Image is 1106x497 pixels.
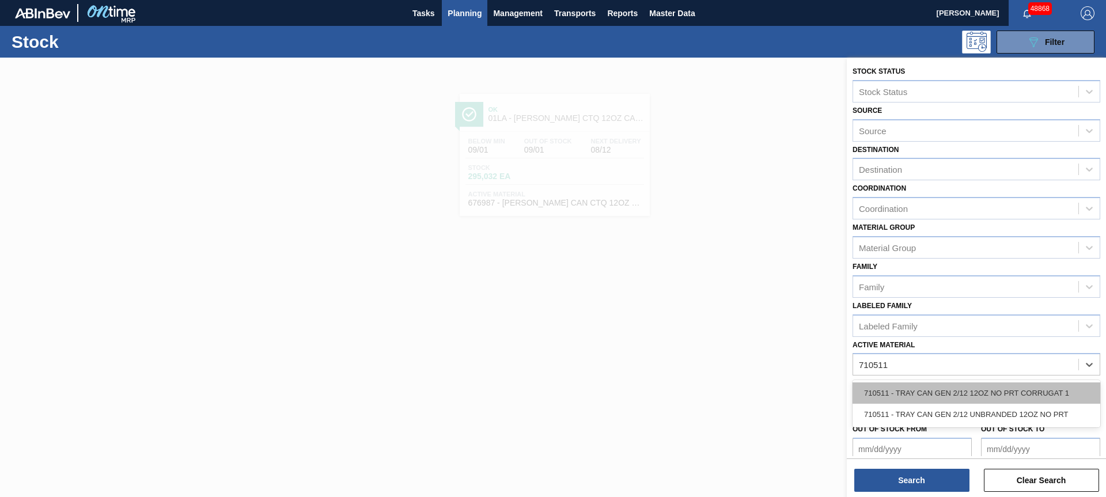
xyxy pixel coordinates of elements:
div: Destination [859,165,902,174]
span: Tasks [411,6,436,20]
div: Family [859,282,884,291]
label: Stock Status [853,67,905,75]
span: Master Data [649,6,695,20]
div: 710511 - TRAY CAN GEN 2/12 12OZ NO PRT CORRUGAT 1 [853,382,1100,404]
label: Family [853,263,877,271]
img: Logout [1081,6,1094,20]
span: Filter [1045,37,1065,47]
div: Source [859,126,887,135]
label: Destination [853,146,899,154]
div: 710511 - TRAY CAN GEN 2/12 UNBRANDED 12OZ NO PRT [853,404,1100,425]
div: Programming: no user selected [962,31,991,54]
label: Coordination [853,184,906,192]
label: Out of Stock from [853,425,927,433]
label: Source [853,107,882,115]
input: mm/dd/yyyy [853,438,972,461]
span: Management [493,6,543,20]
label: Material Group [853,223,915,232]
div: Material Group [859,242,916,252]
label: Labeled Family [853,302,912,310]
div: Labeled Family [859,321,918,331]
input: mm/dd/yyyy [981,438,1100,461]
div: Stock Status [859,86,907,96]
span: Reports [607,6,638,20]
span: Planning [448,6,482,20]
span: 48868 [1028,2,1052,15]
span: Transports [554,6,596,20]
div: Coordination [859,204,908,214]
button: Notifications [1009,5,1046,21]
img: TNhmsLtSVTkK8tSr43FrP2fwEKptu5GPRR3wAAAABJRU5ErkJggg== [15,8,70,18]
label: Active Material [853,341,915,349]
h1: Stock [12,35,184,48]
label: Out of Stock to [981,425,1044,433]
button: Filter [997,31,1094,54]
